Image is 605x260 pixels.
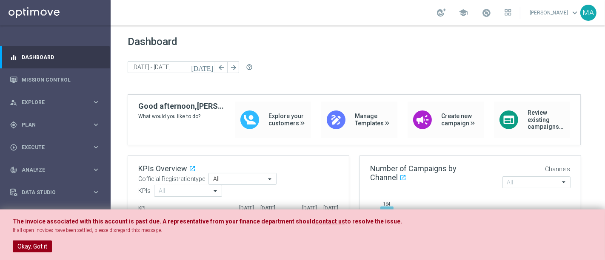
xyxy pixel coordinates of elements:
button: equalizer Dashboard [9,54,100,61]
a: Optibot [22,203,89,226]
a: contact us [315,218,345,225]
span: school [459,8,468,17]
button: Mission Control [9,76,100,83]
div: Dashboard [10,46,100,68]
div: Data Studio [10,189,92,196]
button: Data Studio keyboard_arrow_right [9,189,100,196]
i: keyboard_arrow_right [92,98,100,106]
i: person_search [10,99,17,106]
button: person_search Explore keyboard_arrow_right [9,99,100,106]
span: Plan [22,122,92,127]
button: Okay, Got it [13,240,52,252]
a: Mission Control [22,68,100,91]
div: Plan [10,121,92,129]
i: keyboard_arrow_right [92,188,100,196]
span: Execute [22,145,92,150]
i: keyboard_arrow_right [92,121,100,129]
i: equalizer [10,54,17,61]
i: keyboard_arrow_right [92,166,100,174]
button: track_changes Analyze keyboard_arrow_right [9,167,100,173]
i: track_changes [10,166,17,174]
span: keyboard_arrow_down [570,8,579,17]
div: Analyze [10,166,92,174]
div: Mission Control [10,68,100,91]
a: [PERSON_NAME]keyboard_arrow_down [529,6,580,19]
div: MA [580,5,596,21]
span: to resolve the issue. [345,218,402,225]
div: Execute [10,144,92,151]
p: If all open inovices have been settled, please disregard this message. [13,227,592,234]
div: Explore [10,99,92,106]
span: Data Studio [22,190,92,195]
span: The invoice associated with this account is past due. A representative from your finance departme... [13,218,315,225]
a: Dashboard [22,46,100,68]
button: gps_fixed Plan keyboard_arrow_right [9,122,100,128]
span: Explore [22,100,92,105]
div: Optibot [10,203,100,226]
i: gps_fixed [10,121,17,129]
i: play_circle_outline [10,144,17,151]
span: Analyze [22,167,92,172]
button: play_circle_outline Execute keyboard_arrow_right [9,144,100,151]
i: keyboard_arrow_right [92,143,100,151]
